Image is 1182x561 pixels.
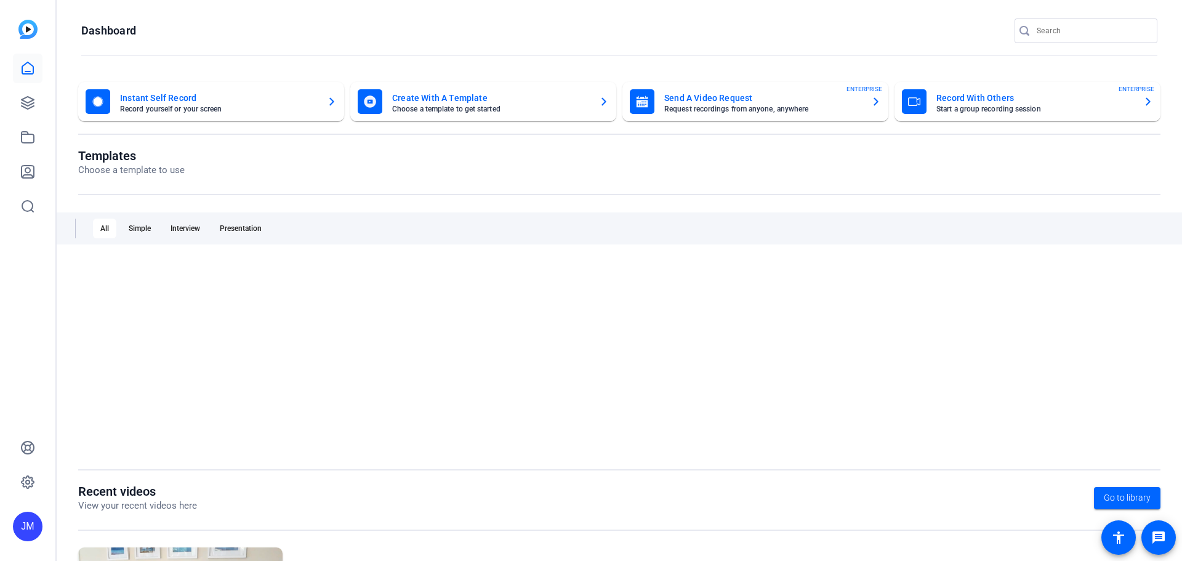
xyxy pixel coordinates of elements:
div: All [93,219,116,238]
p: Choose a template to use [78,163,185,177]
mat-card-subtitle: Choose a template to get started [392,105,589,113]
button: Create With A TemplateChoose a template to get started [350,82,616,121]
p: View your recent videos here [78,499,197,513]
img: blue-gradient.svg [18,20,38,39]
span: ENTERPRISE [846,84,882,94]
div: Interview [163,219,207,238]
mat-card-title: Send A Video Request [664,91,861,105]
button: Instant Self RecordRecord yourself or your screen [78,82,344,121]
mat-card-subtitle: Record yourself or your screen [120,105,317,113]
div: JM [13,512,42,541]
mat-card-title: Instant Self Record [120,91,317,105]
button: Send A Video RequestRequest recordings from anyone, anywhereENTERPRISE [622,82,888,121]
span: Go to library [1104,491,1151,504]
div: Simple [121,219,158,238]
h1: Recent videos [78,484,197,499]
a: Go to library [1094,487,1160,509]
mat-icon: accessibility [1111,530,1126,545]
button: Record With OthersStart a group recording sessionENTERPRISE [895,82,1160,121]
span: ENTERPRISE [1119,84,1154,94]
mat-card-title: Record With Others [936,91,1133,105]
h1: Dashboard [81,23,136,38]
div: Presentation [212,219,269,238]
h1: Templates [78,148,185,163]
mat-icon: message [1151,530,1166,545]
mat-card-subtitle: Start a group recording session [936,105,1133,113]
mat-card-subtitle: Request recordings from anyone, anywhere [664,105,861,113]
input: Search [1037,23,1148,38]
mat-card-title: Create With A Template [392,91,589,105]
